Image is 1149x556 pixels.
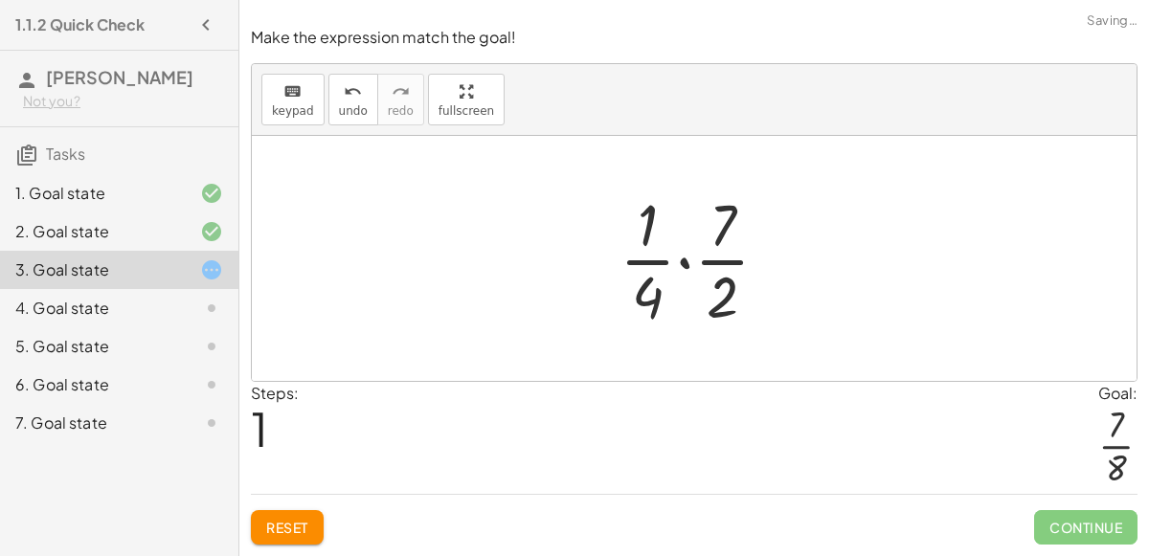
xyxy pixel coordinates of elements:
h4: 1.1.2 Quick Check [15,13,145,36]
label: Steps: [251,383,299,403]
i: Task started. [200,258,223,281]
span: undo [339,104,368,118]
i: keyboard [283,80,302,103]
button: undoundo [328,74,378,125]
i: Task finished and correct. [200,220,223,243]
i: redo [392,80,410,103]
button: fullscreen [428,74,505,125]
div: 1. Goal state [15,182,169,205]
p: Make the expression match the goal! [251,27,1138,49]
div: 5. Goal state [15,335,169,358]
span: Saving… [1087,11,1138,31]
div: 7. Goal state [15,411,169,434]
span: 1 [251,399,268,457]
button: keyboardkeypad [261,74,325,125]
button: Reset [251,510,324,545]
div: 4. Goal state [15,297,169,320]
span: [PERSON_NAME] [46,66,193,88]
i: Task not started. [200,297,223,320]
button: redoredo [377,74,424,125]
div: 2. Goal state [15,220,169,243]
div: Goal: [1098,382,1138,405]
span: Reset [266,519,308,536]
span: Tasks [46,144,85,164]
span: fullscreen [439,104,494,118]
div: Not you? [23,92,223,111]
i: Task not started. [200,411,223,434]
i: Task not started. [200,373,223,396]
div: 3. Goal state [15,258,169,281]
i: Task finished and correct. [200,182,223,205]
i: undo [344,80,362,103]
span: keypad [272,104,314,118]
i: Task not started. [200,335,223,358]
span: redo [388,104,414,118]
div: 6. Goal state [15,373,169,396]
